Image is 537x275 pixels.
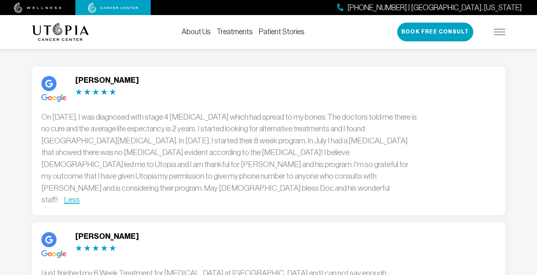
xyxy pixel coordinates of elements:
[337,2,522,13] a: [PHONE_NUMBER] | [GEOGRAPHIC_DATA], [US_STATE]
[14,3,61,13] img: wellness
[494,29,505,35] img: icon-hamburger
[397,23,473,41] button: Book Free Consult
[64,195,80,204] a: Less
[75,245,116,252] img: Google Reviews
[217,27,253,36] a: Treatments
[182,27,211,36] a: About Us
[88,3,138,13] img: cancer center
[41,94,66,102] img: google
[41,111,418,206] div: On [DATE], I was diagnosed with stage 4 [MEDICAL_DATA] which had spread to my bones. The doctors ...
[259,27,304,36] a: Patient Stories
[75,76,139,85] div: [PERSON_NAME]
[41,250,66,258] img: google
[75,232,139,241] div: [PERSON_NAME]
[347,2,522,13] span: [PHONE_NUMBER] | [GEOGRAPHIC_DATA], [US_STATE]
[75,89,116,96] img: Google Reviews
[32,23,89,41] img: logo
[41,232,57,247] img: google
[41,76,57,91] img: google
